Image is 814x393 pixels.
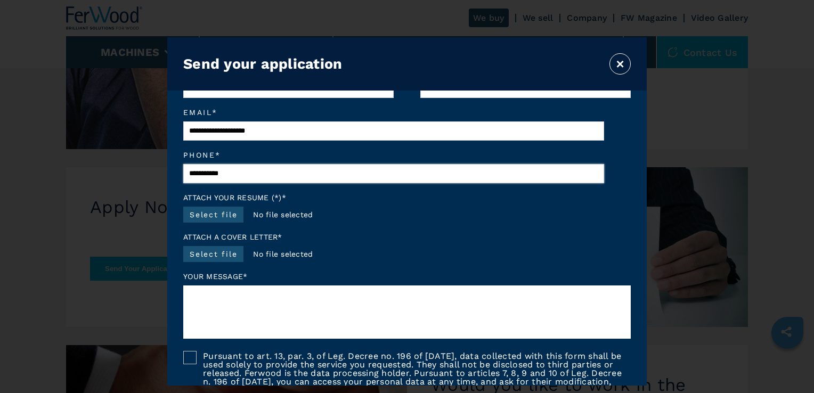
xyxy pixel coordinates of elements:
em: Attach a cover letter [183,233,631,241]
button: × [609,53,631,75]
input: Email* [183,121,604,141]
span: No file selected [249,246,317,262]
em: Attach your resume (*) [183,194,631,201]
label: Your message [183,273,631,280]
h3: Send your application [183,55,342,72]
input: Phone* [183,164,604,183]
label: Select file [183,246,243,262]
span: No file selected [249,207,317,223]
em: Email [183,109,604,116]
em: Phone [183,151,604,159]
label: Select file [183,207,243,223]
